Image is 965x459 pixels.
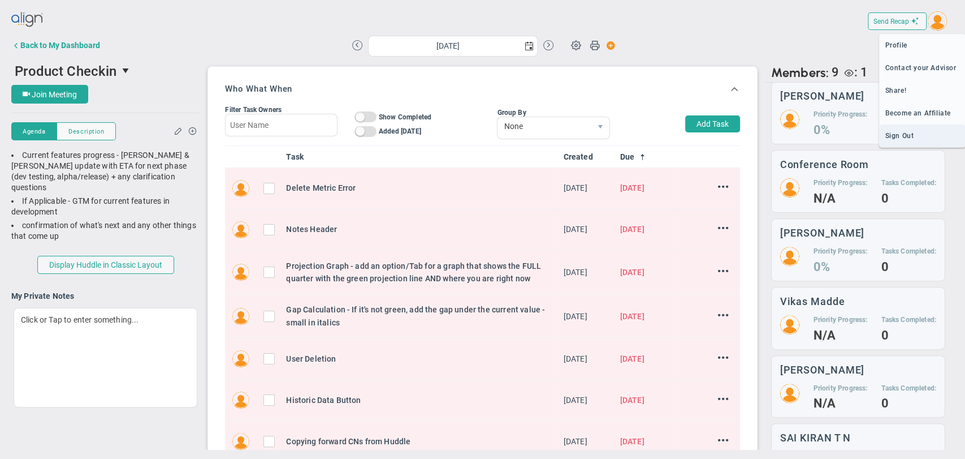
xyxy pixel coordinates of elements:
h3: Who What When [225,84,292,94]
div: Delete Metric Error [286,182,554,194]
span: [DATE] [620,225,644,234]
img: 124718.Person.photo [780,178,799,198]
span: Contact your Advisor [879,57,965,79]
button: Add Task [685,115,740,132]
img: 64089.Person.photo [928,11,947,31]
div: Tue Sep 23 2025 23:32:34 GMT+0530 (India Standard Time) [564,435,611,448]
div: Mallory Robinson is a Viewer. [839,65,868,80]
button: Back to My Dashboard [11,34,100,57]
h4: 0 [881,262,936,272]
h4: 0 [881,194,936,204]
span: Action Button [601,38,616,53]
button: Description [57,122,116,140]
span: Become an Affiliate [879,102,965,125]
button: Agenda [11,122,57,140]
h3: Vikas Madde [780,296,845,307]
span: Added [DATE] [379,127,421,135]
h3: [PERSON_NAME] [780,364,865,375]
div: Wed Sep 24 2025 05:05:21 GMT+0530 (India Standard Time) [564,182,611,194]
img: 206391.Person.photo [780,384,799,403]
span: 9 [832,65,839,80]
span: Product Checkin [15,63,116,79]
div: Sun Oct 05 2025 23:43:47 GMT+0530 (India Standard Time) [564,310,611,323]
h5: Tasks Completed: [881,315,936,325]
h3: Conference Room [780,159,869,170]
span: [DATE] [620,396,644,405]
span: Share! [879,79,965,102]
span: Print Huddle [590,40,600,55]
div: Filter Task Owners [225,106,337,114]
h5: Priority Progress: [813,247,868,256]
span: Agenda [23,127,45,136]
h5: Tasks Completed: [881,247,936,256]
span: Current features progress - [PERSON_NAME] & [PERSON_NAME] update with ETA for next phase (dev tes... [11,151,189,192]
span: [DATE] [620,268,644,277]
span: None [497,117,590,136]
img: Vikas Madde [232,308,249,325]
div: Tue Sep 23 2025 23:30:49 GMT+0530 (India Standard Time) [564,394,611,406]
div: Tue Sep 23 2025 23:30:24 GMT+0530 (India Standard Time) [564,353,611,365]
h3: [PERSON_NAME] [780,228,865,238]
h5: Priority Progress: [813,315,868,325]
img: Vivek Shyavi [232,180,249,197]
a: Task [286,152,554,161]
h5: Priority Progress: [813,384,868,393]
img: 48978.Person.photo [780,247,799,266]
h4: 0% [813,262,868,272]
span: confirmation of what's next and any other things that come up [11,221,196,241]
h5: Tasks Completed: [881,384,936,393]
a: Due [620,152,668,161]
div: User Deletion [286,353,554,365]
span: [DATE] [620,437,644,446]
span: Profile [879,34,965,57]
img: 50249.Person.photo [780,110,799,129]
button: Display Huddle in Classic Layout [37,256,174,274]
h4: 0 [881,398,936,409]
button: Send Recap [868,12,927,30]
h5: Priority Progress: [813,110,868,119]
div: Group By [497,109,610,117]
span: select [521,36,537,56]
img: Vikas Madde [232,264,249,281]
div: Historic Data Button [286,394,554,406]
button: Join Meeting [11,85,88,104]
span: [DATE] [620,354,644,363]
img: 203357.Person.photo [780,315,799,334]
span: : [854,65,857,79]
span: [DATE] [620,312,644,321]
span: Send Recap [873,18,909,25]
input: User Name [225,114,337,136]
span: Show Completed [379,113,431,121]
span: select [590,117,609,139]
h4: N/A [813,331,868,341]
img: Vikas Madde [232,433,249,450]
h4: 0% [813,125,868,135]
span: Sign Out [879,125,965,147]
span: 1 [860,65,868,79]
span: Join Meeting [32,90,77,99]
h5: Priority Progress: [813,178,868,188]
span: If Applicable - GTM for current features in development [11,196,170,216]
h4: N/A [813,398,868,409]
span: select [117,61,136,80]
h3: SAI KIRAN T N [780,432,851,443]
div: Projection Graph - add an option/Tab for a graph that shows the FULL quarter with the green proje... [286,260,554,285]
h3: [PERSON_NAME] [780,91,865,101]
a: Created [564,152,611,161]
div: Click or Tap to enter something... [14,308,197,407]
h4: My Private Notes [11,291,200,301]
span: Description [68,127,104,136]
h5: Tasks Completed: [881,178,936,188]
img: Vivek Shyavi [232,221,249,238]
h4: 0 [881,331,936,341]
span: [DATE] [620,183,644,192]
div: Copying forward CNs from Huddle [286,435,554,448]
div: Back to My Dashboard [20,41,100,50]
div: Gap Calculation - If it's not green, add the gap under the current value - small in italics [286,303,554,329]
span: Members: [771,65,829,80]
span: Huddle Settings [565,34,587,55]
div: Wed Sep 24 2025 05:05:40 GMT+0530 (India Standard Time) [564,223,611,235]
img: Vikas Madde [232,392,249,409]
div: Notes Header [286,223,554,235]
h4: N/A [813,194,868,204]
